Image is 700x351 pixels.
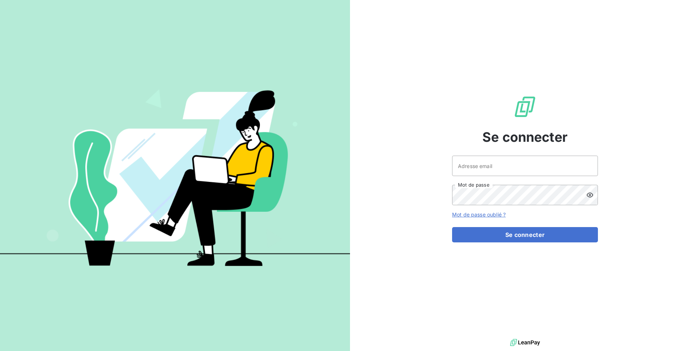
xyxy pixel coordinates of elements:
[510,337,540,348] img: logo
[513,95,537,118] img: Logo LeanPay
[452,227,598,242] button: Se connecter
[452,211,506,218] a: Mot de passe oublié ?
[482,127,568,147] span: Se connecter
[452,156,598,176] input: placeholder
